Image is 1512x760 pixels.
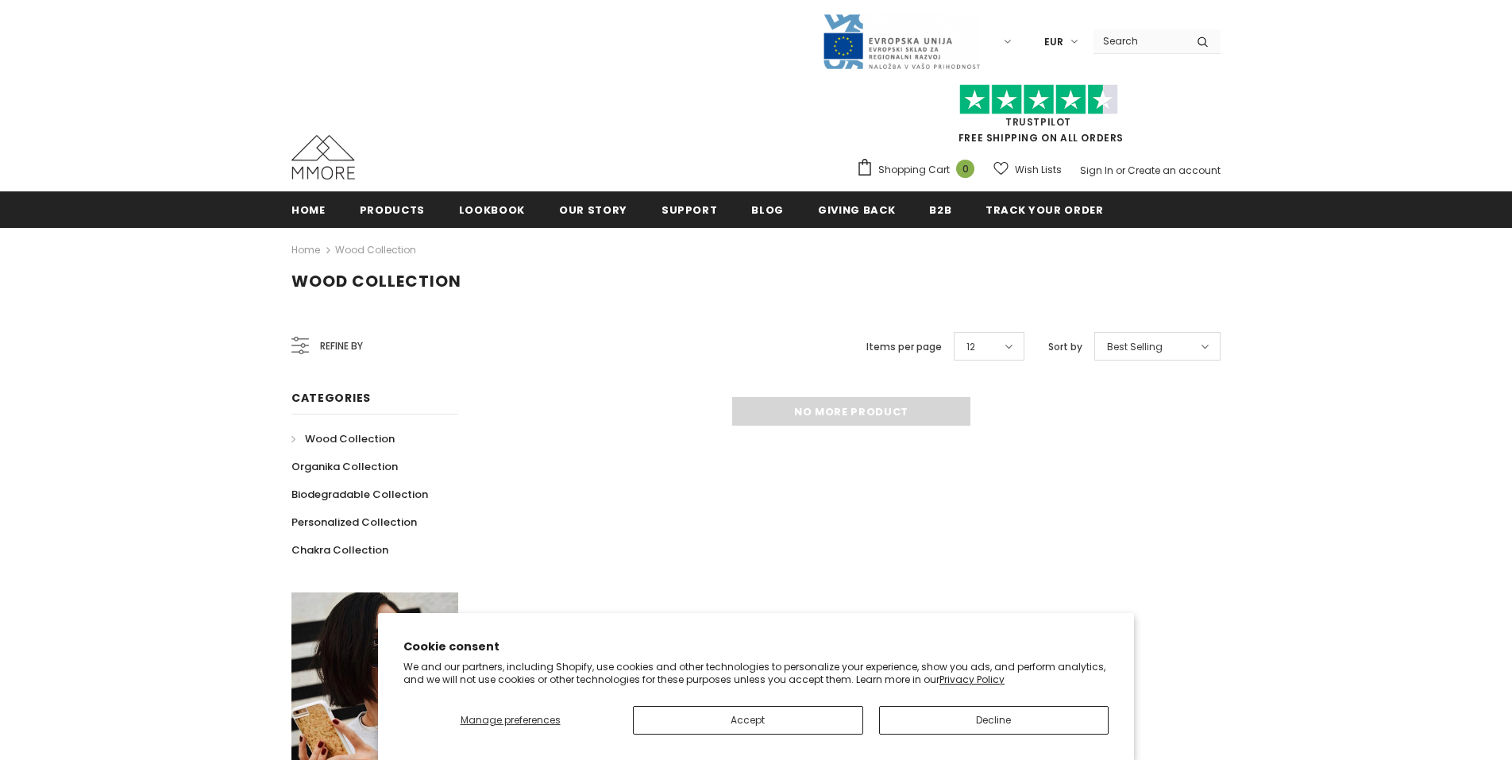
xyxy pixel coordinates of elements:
[985,191,1103,227] a: Track your order
[360,203,425,218] span: Products
[403,638,1109,655] h2: Cookie consent
[633,706,863,735] button: Accept
[291,536,388,564] a: Chakra Collection
[1116,164,1125,177] span: or
[320,338,363,355] span: Refine by
[966,339,975,355] span: 12
[856,158,982,182] a: Shopping Cart 0
[822,13,981,71] img: Javni Razpis
[291,135,355,179] img: MMORE Cases
[929,203,951,218] span: B2B
[291,241,320,260] a: Home
[291,390,371,406] span: Categories
[985,203,1103,218] span: Track your order
[878,162,950,178] span: Shopping Cart
[291,270,461,292] span: Wood Collection
[1048,339,1082,355] label: Sort by
[291,453,398,480] a: Organika Collection
[459,191,525,227] a: Lookbook
[291,515,417,530] span: Personalized Collection
[956,160,974,178] span: 0
[291,480,428,508] a: Biodegradable Collection
[939,673,1005,686] a: Privacy Policy
[1093,29,1185,52] input: Search Site
[929,191,951,227] a: B2B
[856,91,1221,145] span: FREE SHIPPING ON ALL ORDERS
[291,508,417,536] a: Personalized Collection
[818,191,895,227] a: Giving back
[559,203,627,218] span: Our Story
[403,661,1109,685] p: We and our partners, including Shopify, use cookies and other technologies to personalize your ex...
[661,203,718,218] span: support
[993,156,1062,183] a: Wish Lists
[360,191,425,227] a: Products
[1015,162,1062,178] span: Wish Lists
[291,191,326,227] a: Home
[291,459,398,474] span: Organika Collection
[461,713,561,727] span: Manage preferences
[1005,115,1071,129] a: Trustpilot
[1107,339,1163,355] span: Best Selling
[291,425,395,453] a: Wood Collection
[459,203,525,218] span: Lookbook
[291,487,428,502] span: Biodegradable Collection
[291,203,326,218] span: Home
[959,84,1118,115] img: Trust Pilot Stars
[403,706,617,735] button: Manage preferences
[879,706,1109,735] button: Decline
[818,203,895,218] span: Giving back
[1128,164,1221,177] a: Create an account
[335,243,416,257] a: Wood Collection
[1080,164,1113,177] a: Sign In
[751,203,784,218] span: Blog
[866,339,942,355] label: Items per page
[751,191,784,227] a: Blog
[822,34,981,48] a: Javni Razpis
[1044,34,1063,50] span: EUR
[291,542,388,557] span: Chakra Collection
[305,431,395,446] span: Wood Collection
[559,191,627,227] a: Our Story
[661,191,718,227] a: support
